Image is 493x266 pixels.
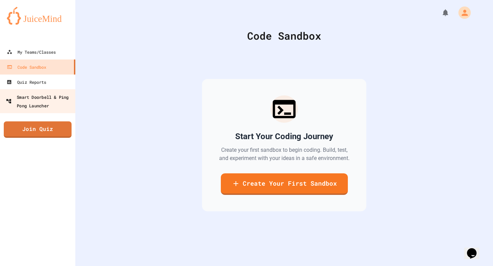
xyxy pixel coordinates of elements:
[429,7,451,18] div: My Notifications
[464,239,486,259] iframe: chat widget
[7,63,46,71] div: Code Sandbox
[221,173,348,195] a: Create Your First Sandbox
[7,48,56,56] div: My Teams/Classes
[7,7,68,25] img: logo-orange.svg
[218,146,350,162] p: Create your first sandbox to begin coding. Build, test, and experiment with your ideas in a safe ...
[7,78,46,86] div: Quiz Reports
[235,131,333,142] h2: Start Your Coding Journey
[92,28,476,43] div: Code Sandbox
[4,121,72,138] a: Join Quiz
[6,93,74,109] div: Smart Doorbell & Ping Pong Launcher
[451,5,472,21] div: My Account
